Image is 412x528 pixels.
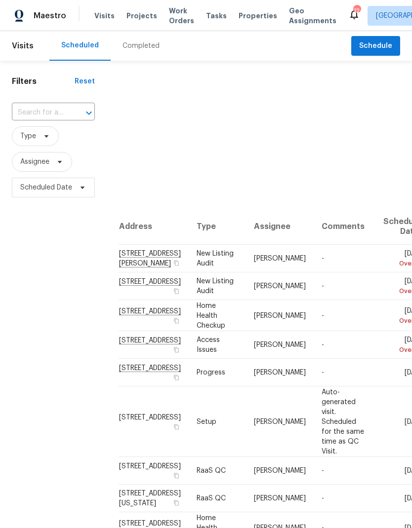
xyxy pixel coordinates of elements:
span: New Listing Audit [197,278,234,295]
button: Copy Address [172,287,181,296]
span: Properties [239,11,277,21]
span: Schedule [359,40,392,52]
span: Access Issues [197,337,220,353]
span: - [322,467,324,474]
span: Work Orders [169,6,194,26]
button: Copy Address [172,422,181,431]
th: Comments [314,209,375,245]
h1: Filters [12,76,75,86]
span: Auto-generated visit. Scheduled for the same time as QC Visit. [322,388,364,454]
span: Setup [197,418,216,425]
span: [STREET_ADDRESS] [119,520,181,527]
span: Tasks [206,12,227,19]
span: Geo Assignments [289,6,336,26]
span: - [322,312,324,319]
span: [PERSON_NAME] [254,255,306,262]
div: Completed [123,41,160,51]
span: [PERSON_NAME] [254,495,306,502]
button: Copy Address [172,498,181,507]
input: Search for an address... [12,105,67,120]
div: 12 [353,6,360,16]
span: Projects [126,11,157,21]
button: Copy Address [172,259,181,267]
th: Assignee [246,209,314,245]
span: Progress [197,369,225,376]
span: [PERSON_NAME] [254,418,306,425]
span: Type [20,131,36,141]
div: Scheduled [61,40,99,50]
span: [STREET_ADDRESS] [119,463,181,470]
span: - [322,341,324,348]
button: Open [82,106,96,120]
span: - [322,369,324,376]
th: Address [119,209,189,245]
button: Copy Address [172,345,181,354]
span: [PERSON_NAME] [254,369,306,376]
button: Copy Address [172,316,181,325]
span: - [322,255,324,262]
span: [PERSON_NAME] [254,312,306,319]
span: RaaS QC [197,495,226,502]
span: [STREET_ADDRESS][US_STATE] [119,490,181,507]
span: [PERSON_NAME] [254,467,306,474]
span: Visits [94,11,115,21]
div: Reset [75,76,95,86]
span: - [322,495,324,502]
span: New Listing Audit [197,250,234,267]
span: [PERSON_NAME] [254,283,306,290]
button: Schedule [351,36,400,56]
span: Home Health Checkup [197,302,225,329]
span: [STREET_ADDRESS] [119,414,181,420]
span: Assignee [20,157,49,167]
span: Scheduled Date [20,183,72,192]
span: RaaS QC [197,467,226,474]
th: Type [189,209,246,245]
span: [PERSON_NAME] [254,341,306,348]
span: Maestro [34,11,66,21]
button: Copy Address [172,373,181,382]
button: Copy Address [172,471,181,480]
span: Visits [12,35,34,57]
span: - [322,283,324,290]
